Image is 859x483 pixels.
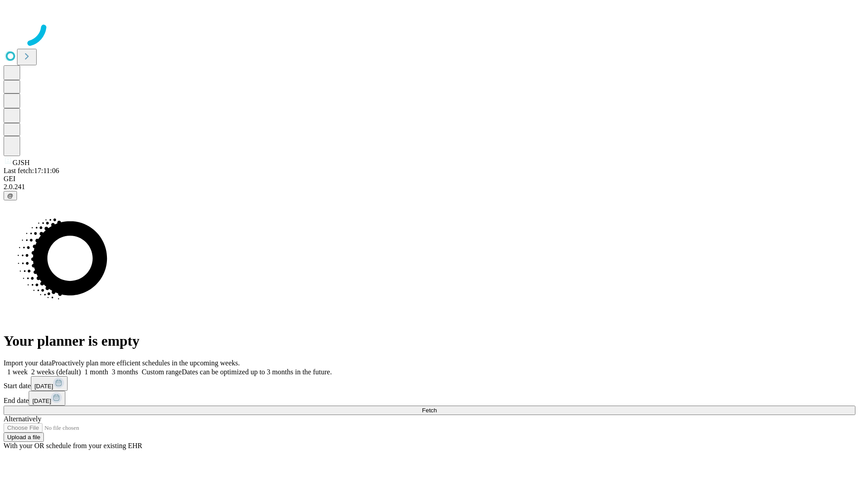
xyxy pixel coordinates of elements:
[4,415,41,423] span: Alternatively
[32,398,51,404] span: [DATE]
[4,376,855,391] div: Start date
[4,191,17,200] button: @
[34,383,53,390] span: [DATE]
[4,167,59,174] span: Last fetch: 17:11:06
[4,333,855,349] h1: Your planner is empty
[7,192,13,199] span: @
[7,368,28,376] span: 1 week
[112,368,138,376] span: 3 months
[422,407,437,414] span: Fetch
[4,406,855,415] button: Fetch
[4,175,855,183] div: GEI
[4,432,44,442] button: Upload a file
[182,368,332,376] span: Dates can be optimized up to 3 months in the future.
[85,368,108,376] span: 1 month
[4,359,52,367] span: Import your data
[29,391,65,406] button: [DATE]
[31,368,81,376] span: 2 weeks (default)
[4,391,855,406] div: End date
[52,359,240,367] span: Proactively plan more efficient schedules in the upcoming weeks.
[142,368,182,376] span: Custom range
[31,376,68,391] button: [DATE]
[4,442,142,449] span: With your OR schedule from your existing EHR
[4,183,855,191] div: 2.0.241
[13,159,30,166] span: GJSH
